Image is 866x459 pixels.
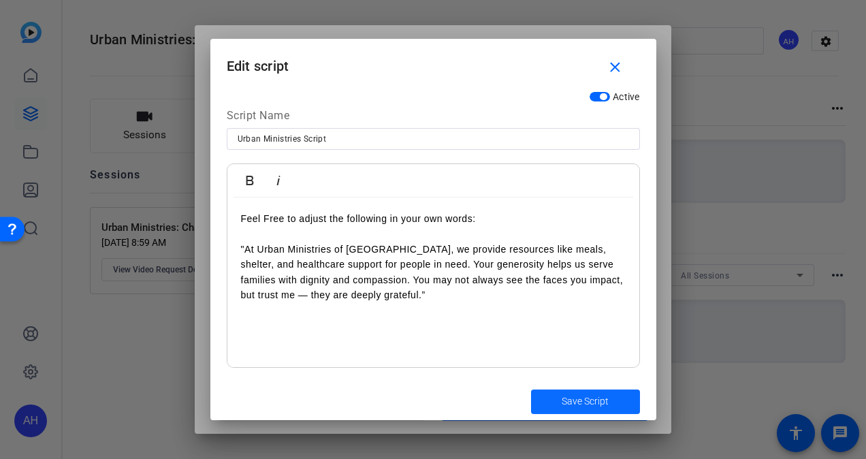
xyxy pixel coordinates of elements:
[210,39,656,83] h1: Edit script
[241,242,626,303] p: "At Urban Ministries of [GEOGRAPHIC_DATA], we provide resources like meals, shelter, and healthca...
[227,108,640,128] div: Script Name
[613,91,640,102] span: Active
[266,167,291,194] button: Italic (Ctrl+I)
[238,131,629,147] input: Enter Script Name
[241,211,626,226] p: Feel Free to adjust the following in your own words:
[237,167,263,194] button: Bold (Ctrl+B)
[607,59,624,76] mat-icon: close
[562,394,609,409] span: Save Script
[531,390,640,414] button: Save Script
